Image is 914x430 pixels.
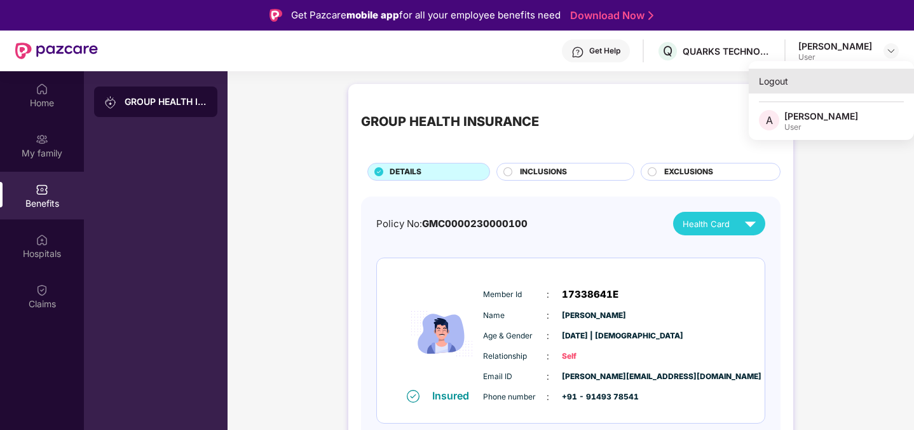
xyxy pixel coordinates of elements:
[407,390,419,403] img: svg+xml;base64,PHN2ZyB4bWxucz0iaHR0cDovL3d3dy53My5vcmcvMjAwMC9zdmciIHdpZHRoPSIxNiIgaGVpZ2h0PSIxNi...
[562,391,625,403] span: +91 - 91493 78541
[886,46,896,56] img: svg+xml;base64,PHN2ZyBpZD0iRHJvcGRvd24tMzJ4MzIiIHhtbG5zPSJodHRwOi8vd3d3LnczLm9yZy8yMDAwL3N2ZyIgd2...
[36,83,48,95] img: svg+xml;base64,PHN2ZyBpZD0iSG9tZSIgeG1sbnM9Imh0dHA6Ly93d3cudzMub3JnLzIwMDAvc3ZnIiB3aWR0aD0iMjAiIG...
[570,9,650,22] a: Download Now
[483,350,547,363] span: Relationship
[104,96,117,109] img: svg+xml;base64,PHN2ZyB3aWR0aD0iMjAiIGhlaWdodD0iMjAiIHZpZXdCb3g9IjAgMCAyMCAyMCIgZmlsbD0ibm9uZSIgeG...
[547,390,549,404] span: :
[798,52,872,62] div: User
[739,212,761,235] img: svg+xml;base64,PHN2ZyB4bWxucz0iaHR0cDovL3d3dy53My5vcmcvMjAwMC9zdmciIHZpZXdCb3g9IjAgMCAyNCAyNCIgd2...
[664,166,713,178] span: EXCLUSIONS
[562,371,625,383] span: [PERSON_NAME][EMAIL_ADDRESS][DOMAIN_NAME]
[673,212,765,235] button: Health Card
[404,279,480,389] img: icon
[36,233,48,246] img: svg+xml;base64,PHN2ZyBpZD0iSG9zcGl0YWxzIiB4bWxucz0iaHR0cDovL3d3dy53My5vcmcvMjAwMC9zdmciIHdpZHRoPS...
[483,310,547,322] span: Name
[683,218,730,230] span: Health Card
[683,45,772,57] div: QUARKS TECHNOSOFT
[390,166,421,178] span: DETAILS
[483,330,547,342] span: Age & Gender
[422,218,528,230] span: GMC0000230000100
[125,95,207,108] div: GROUP HEALTH INSURANCE
[547,309,549,322] span: :
[784,122,858,132] div: User
[798,40,872,52] div: [PERSON_NAME]
[547,349,549,363] span: :
[648,9,653,22] img: Stroke
[589,46,620,56] div: Get Help
[663,43,672,59] span: Q
[483,371,547,383] span: Email ID
[571,46,584,59] img: svg+xml;base64,PHN2ZyBpZD0iSGVscC0zMngzMiIgeG1sbnM9Imh0dHA6Ly93d3cudzMub3JnLzIwMDAvc3ZnIiB3aWR0aD...
[766,113,773,128] span: A
[483,289,547,301] span: Member Id
[547,329,549,343] span: :
[36,133,48,146] img: svg+xml;base64,PHN2ZyB3aWR0aD0iMjAiIGhlaWdodD0iMjAiIHZpZXdCb3g9IjAgMCAyMCAyMCIgZmlsbD0ibm9uZSIgeG...
[15,43,98,59] img: New Pazcare Logo
[269,9,282,22] img: Logo
[547,288,549,302] span: :
[562,330,625,342] span: [DATE] | [DEMOGRAPHIC_DATA]
[547,370,549,384] span: :
[376,216,528,232] div: Policy No:
[36,284,48,296] img: svg+xml;base64,PHN2ZyBpZD0iQ2xhaW0iIHhtbG5zPSJodHRwOi8vd3d3LnczLm9yZy8yMDAwL3N2ZyIgd2lkdGg9IjIwIi...
[483,391,547,403] span: Phone number
[432,389,477,402] div: Insured
[346,9,399,21] strong: mobile app
[520,166,567,178] span: INCLUSIONS
[562,287,618,302] span: 17338641E
[291,8,561,23] div: Get Pazcare for all your employee benefits need
[562,310,625,322] span: [PERSON_NAME]
[749,69,914,94] div: Logout
[784,110,858,122] div: [PERSON_NAME]
[36,183,48,196] img: svg+xml;base64,PHN2ZyBpZD0iQmVuZWZpdHMiIHhtbG5zPSJodHRwOi8vd3d3LnczLm9yZy8yMDAwL3N2ZyIgd2lkdGg9Ij...
[361,112,539,132] div: GROUP HEALTH INSURANCE
[562,350,625,363] span: Self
